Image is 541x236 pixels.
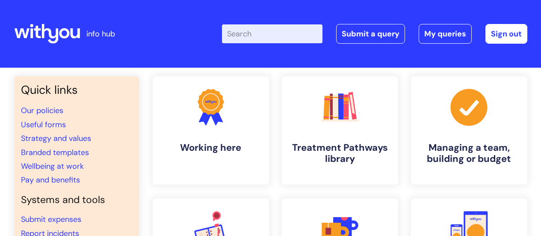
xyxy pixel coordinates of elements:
h4: Managing a team, building or budget [418,142,520,165]
a: Treatment Pathways library [282,76,398,185]
a: Wellbeing at work [21,161,84,171]
a: Submit a query [336,24,405,44]
div: | - [222,24,527,44]
h4: Systems and tools [21,194,132,206]
a: My queries [419,24,472,44]
a: Useful forms [21,119,66,130]
a: Sign out [485,24,527,44]
a: Strategy and values [21,133,91,143]
input: Search [222,24,322,43]
h4: Treatment Pathways library [289,142,391,165]
a: Working here [153,76,269,185]
a: Branded templates [21,147,89,158]
h3: Quick links [21,83,132,97]
a: Pay and benefits [21,175,80,185]
a: Submit expenses [21,214,81,224]
a: Managing a team, building or budget [411,76,527,185]
h4: Working here [160,142,262,153]
p: info hub [86,27,115,41]
a: Our policies [21,105,63,116]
